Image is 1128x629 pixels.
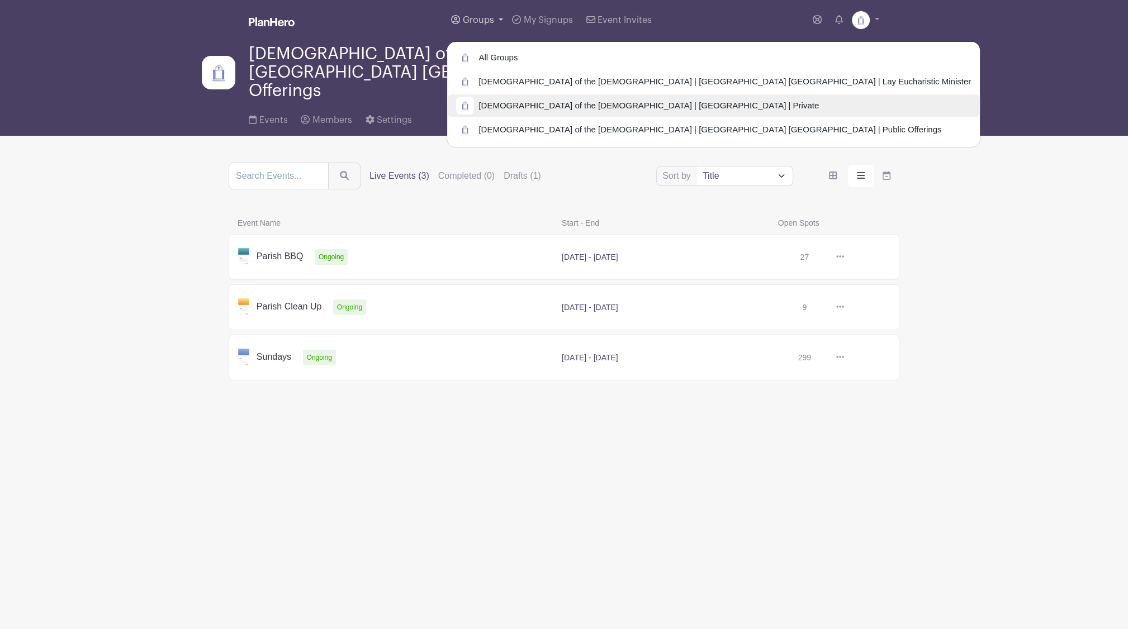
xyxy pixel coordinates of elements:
[555,216,771,230] span: Start - End
[369,169,429,183] label: Live Events (3)
[447,46,980,69] a: All Groups
[259,116,287,125] span: Events
[524,16,573,25] span: My Signups
[249,45,679,100] span: [DEMOGRAPHIC_DATA] of the [DEMOGRAPHIC_DATA] | [GEOGRAPHIC_DATA] [GEOGRAPHIC_DATA] | Public Offer...
[463,16,494,25] span: Groups
[301,100,352,136] a: Members
[229,163,329,189] input: Search Events...
[598,16,652,25] span: Event Invites
[447,41,980,147] div: Groups
[474,123,941,136] span: [DEMOGRAPHIC_DATA] of the [DEMOGRAPHIC_DATA] | [GEOGRAPHIC_DATA] [GEOGRAPHIC_DATA] | Public Offer...
[249,100,287,136] a: Events
[369,169,541,183] div: filters
[231,216,555,230] span: Event Name
[456,49,474,66] img: Doors3.jpg
[474,99,819,112] span: [DEMOGRAPHIC_DATA] of the [DEMOGRAPHIC_DATA] | [GEOGRAPHIC_DATA] | Private
[377,116,412,125] span: Settings
[771,216,879,230] span: Open Spots
[366,100,412,136] a: Settings
[662,169,694,183] label: Sort by
[820,165,899,187] div: order and view
[852,11,870,29] img: Doors3.jpg
[456,121,474,139] img: Doors3.jpg
[447,118,980,141] a: [DEMOGRAPHIC_DATA] of the [DEMOGRAPHIC_DATA] | [GEOGRAPHIC_DATA] [GEOGRAPHIC_DATA] | Public Offer...
[474,51,518,64] span: All Groups
[447,94,980,117] a: [DEMOGRAPHIC_DATA] of the [DEMOGRAPHIC_DATA] | [GEOGRAPHIC_DATA] | Private
[456,73,474,90] img: Doors3.jpg
[456,97,474,115] img: Doors3.jpg
[249,17,295,26] img: logo_white-6c42ec7e38ccf1d336a20a19083b03d10ae64f83f12c07503d8b9e83406b4c7d.svg
[474,75,971,88] span: [DEMOGRAPHIC_DATA] of the [DEMOGRAPHIC_DATA] | [GEOGRAPHIC_DATA] [GEOGRAPHIC_DATA] | Lay Eucharis...
[504,169,541,183] label: Drafts (1)
[202,56,235,89] img: Doors3.jpg
[447,70,980,93] a: [DEMOGRAPHIC_DATA] of the [DEMOGRAPHIC_DATA] | [GEOGRAPHIC_DATA] [GEOGRAPHIC_DATA] | Lay Eucharis...
[312,116,352,125] span: Members
[438,169,495,183] label: Completed (0)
